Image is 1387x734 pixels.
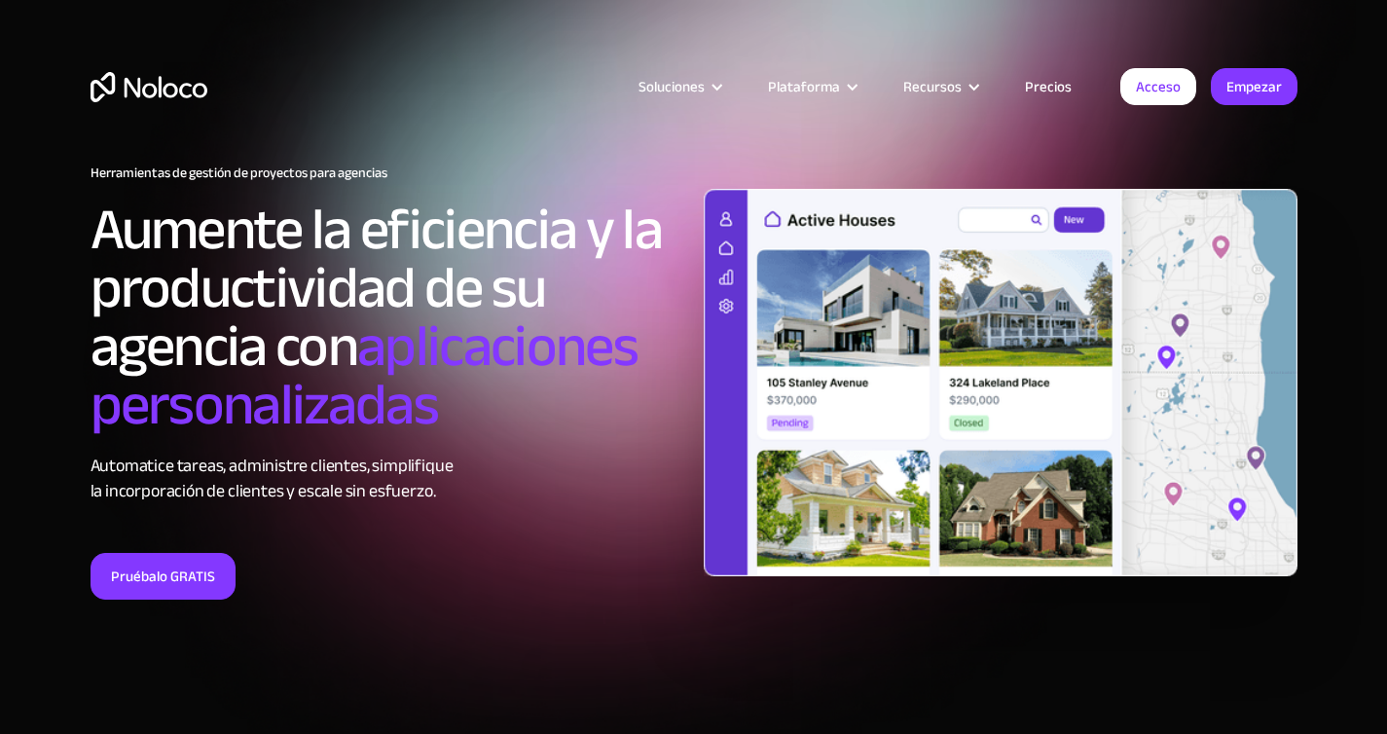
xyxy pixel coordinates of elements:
[1001,74,1096,99] a: Precios
[91,450,454,482] font: Automatice tareas, administre clientes, simplifique
[879,74,1001,99] div: Recursos
[1211,68,1297,105] a: Empezar
[91,475,436,507] font: la incorporación de clientes y escale sin esfuerzo.
[903,73,962,100] font: Recursos
[639,73,705,100] font: Soluciones
[1136,73,1181,100] font: Acceso
[768,73,840,100] font: Plataforma
[1025,73,1072,100] font: Precios
[1226,73,1282,100] font: Empezar
[91,72,207,102] a: hogar
[1120,68,1196,105] a: Acceso
[111,563,215,590] font: Pruébalo GRATIS
[744,74,879,99] div: Plataforma
[91,553,236,600] a: Pruébalo GRATIS
[614,74,744,99] div: Soluciones
[91,292,638,459] font: aplicaciones personalizadas
[91,175,662,401] font: Aumente la eficiencia y la productividad de su agencia con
